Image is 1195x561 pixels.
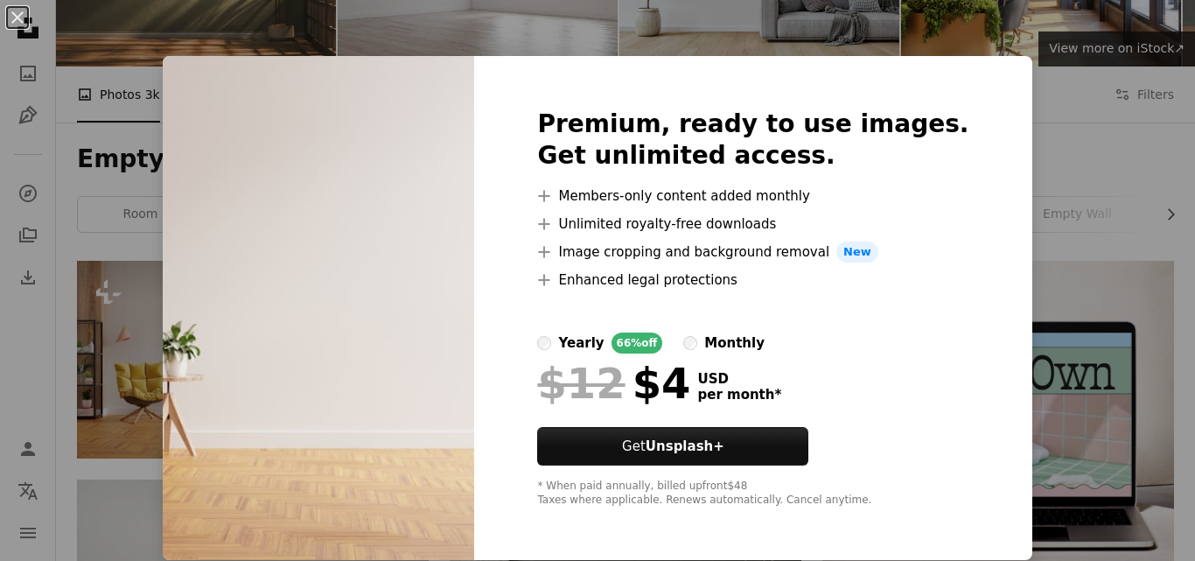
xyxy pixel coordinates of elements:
span: USD [697,371,781,387]
span: $12 [537,361,625,406]
button: GetUnsplash+ [537,427,808,466]
div: * When paid annually, billed upfront $48 Taxes where applicable. Renews automatically. Cancel any... [537,480,968,508]
li: Enhanced legal protections [537,270,968,291]
span: New [836,242,878,263]
div: 66% off [611,333,663,354]
li: Members-only content added monthly [537,186,968,207]
h2: Premium, ready to use images. Get unlimited access. [537,109,968,172]
li: Image cropping and background removal [537,242,968,263]
div: $4 [537,361,690,406]
img: premium_photo-1661766077694-6e3750b0fb97 [163,56,474,560]
div: monthly [704,333,765,354]
strong: Unsplash+ [646,438,724,454]
span: per month * [697,387,781,403]
li: Unlimited royalty-free downloads [537,214,968,235]
input: yearly66%off [537,336,551,350]
input: monthly [683,336,697,350]
div: yearly [558,333,604,354]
